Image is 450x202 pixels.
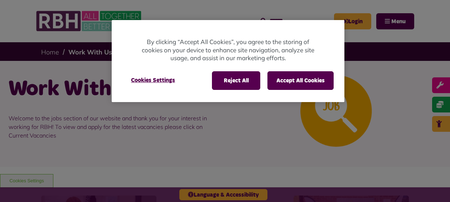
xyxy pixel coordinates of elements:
div: Privacy [112,20,344,102]
button: Cookies Settings [122,71,184,89]
p: By clicking “Accept All Cookies”, you agree to the storing of cookies on your device to enhance s... [140,38,316,62]
button: Accept All Cookies [267,71,334,90]
button: Reject All [212,71,260,90]
div: Cookie banner [112,20,344,102]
